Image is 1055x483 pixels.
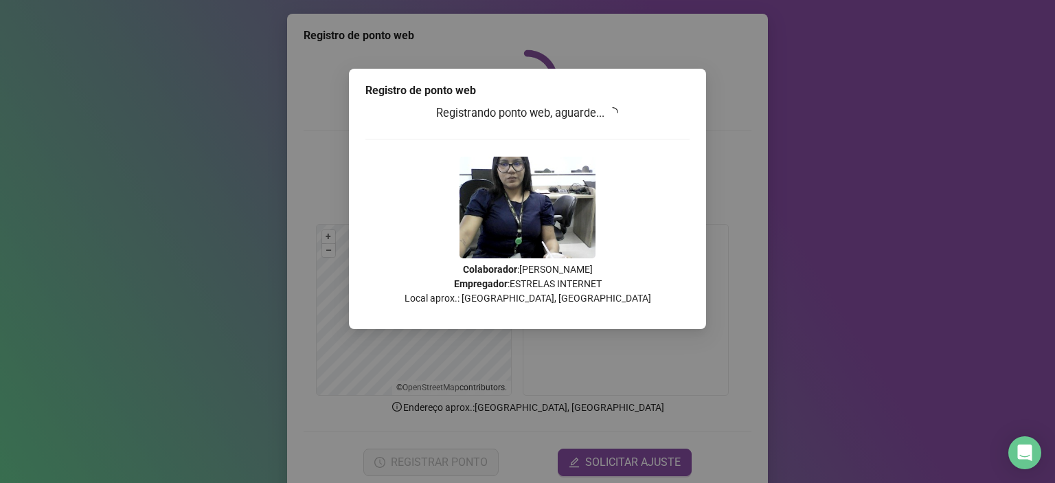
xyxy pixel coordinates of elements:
strong: Empregador [454,278,508,289]
p: : [PERSON_NAME] : ESTRELAS INTERNET Local aprox.: [GEOGRAPHIC_DATA], [GEOGRAPHIC_DATA] [365,262,690,306]
strong: Colaborador [463,264,517,275]
div: Registro de ponto web [365,82,690,99]
h3: Registrando ponto web, aguarde... [365,104,690,122]
span: loading [606,106,620,120]
img: 2Q== [460,157,595,258]
div: Open Intercom Messenger [1008,436,1041,469]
